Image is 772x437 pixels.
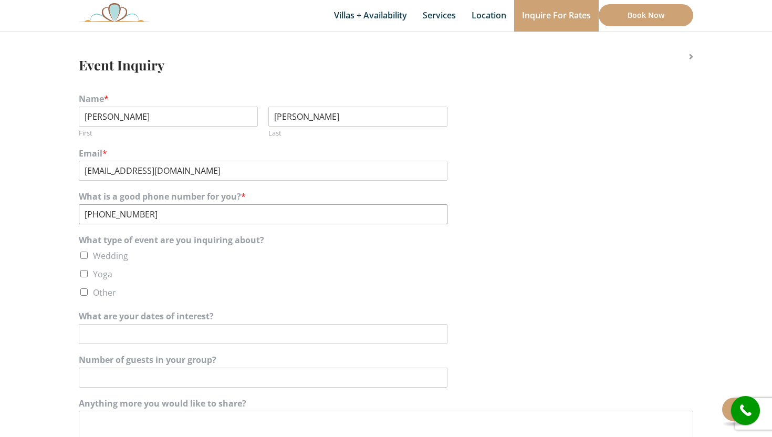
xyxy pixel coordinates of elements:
[79,191,693,202] label: What is a good phone number for you?
[79,355,693,366] label: Number of guests in your group?
[93,250,128,262] label: Wedding
[599,4,693,26] a: Book Now
[79,54,693,76] h2: Event Inquiry
[731,396,760,425] a: call
[734,399,757,422] i: call
[79,148,693,159] label: Email
[79,311,693,322] label: What are your dates of interest?
[93,268,112,280] label: Yoga
[79,93,693,105] label: Name
[79,398,693,409] label: Anything more you would like to share?
[79,3,150,22] img: Awesome Logo
[93,287,116,298] label: Other
[79,129,258,138] label: First
[79,235,693,246] label: What type of event are you inquiring about?
[268,129,447,138] label: Last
